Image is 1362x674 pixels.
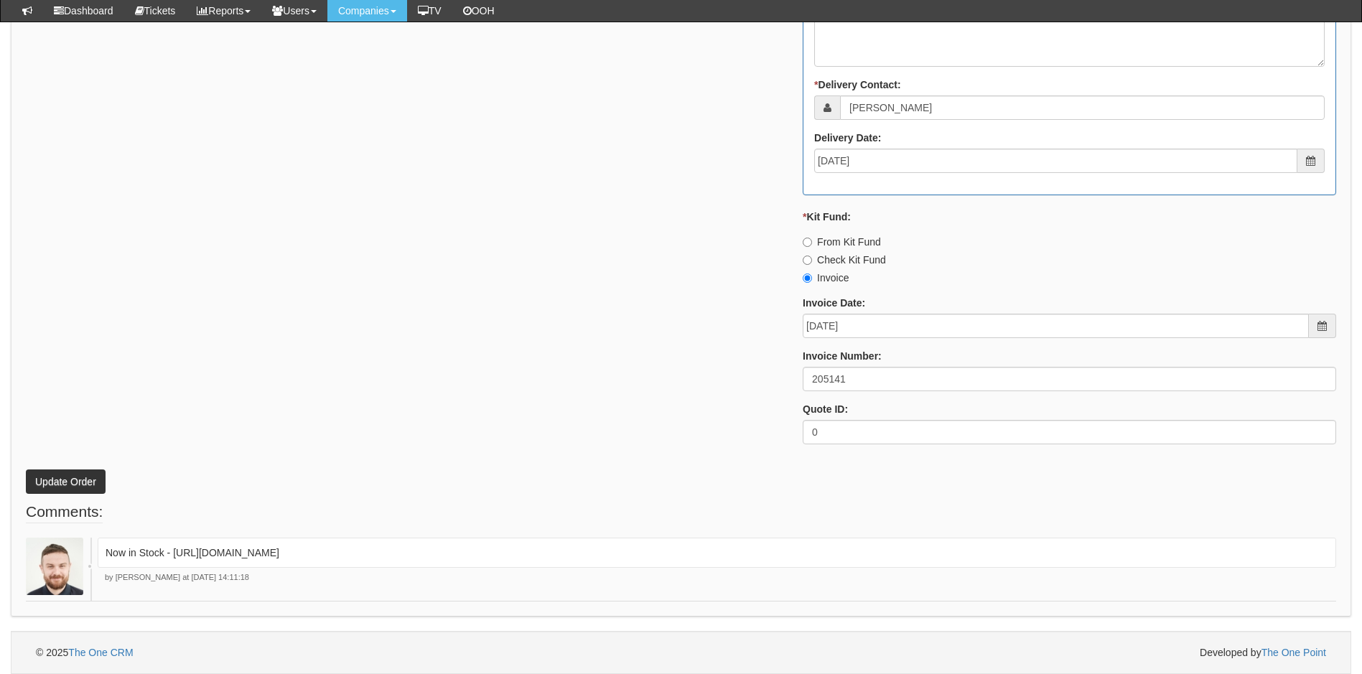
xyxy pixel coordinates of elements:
input: Check Kit Fund [803,256,812,265]
legend: Comments: [26,501,103,523]
p: Now in Stock - [URL][DOMAIN_NAME] [106,546,1328,560]
label: Delivery Date: [814,131,881,145]
label: Check Kit Fund [803,253,886,267]
p: by [PERSON_NAME] at [DATE] 14:11:18 [98,572,1336,584]
label: Kit Fund: [803,210,851,224]
label: Invoice [803,271,849,285]
span: Developed by [1200,645,1326,660]
label: Invoice Date: [803,296,865,310]
button: Update Order [26,469,106,494]
a: The One Point [1261,647,1326,658]
label: Delivery Contact: [814,78,901,92]
label: Quote ID: [803,402,848,416]
img: Brad Guiness [26,538,83,595]
span: © 2025 [36,647,134,658]
a: The One CRM [68,647,133,658]
input: Invoice [803,273,812,283]
label: Invoice Number: [803,349,882,363]
label: From Kit Fund [803,235,881,249]
input: From Kit Fund [803,238,812,247]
